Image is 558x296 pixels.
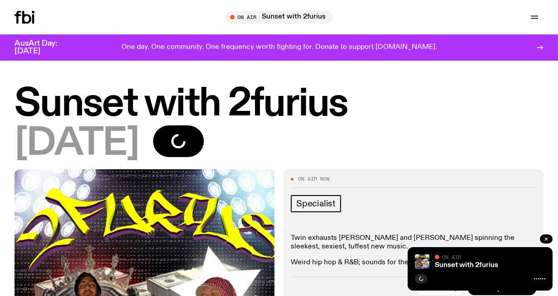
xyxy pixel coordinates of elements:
p: Twin exhausts [PERSON_NAME] and [PERSON_NAME] spinning the sleekest, sexiest, tuffest new music. [291,234,536,251]
h1: Sunset with 2furius [14,86,544,123]
span: Specialist [296,199,336,209]
p: One day. One community. One frequency worth fighting for. Donate to support [DOMAIN_NAME]. [121,43,437,52]
span: [DATE] [14,125,139,162]
h3: AusArt Day: [DATE] [14,40,72,55]
button: On AirSunset with 2furius [226,11,333,24]
span: On Air [442,254,461,260]
span: On Air Now [298,177,330,181]
p: Weird hip hop & R&B; sounds for the car stereo or your make up routine. [291,258,536,267]
img: In the style of cheesy 2000s hip hop mixtapes - Mateo on the left has his hands clapsed in prayer... [415,254,429,269]
a: Specialist [291,195,341,212]
a: Sunset with 2furius [435,262,498,269]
